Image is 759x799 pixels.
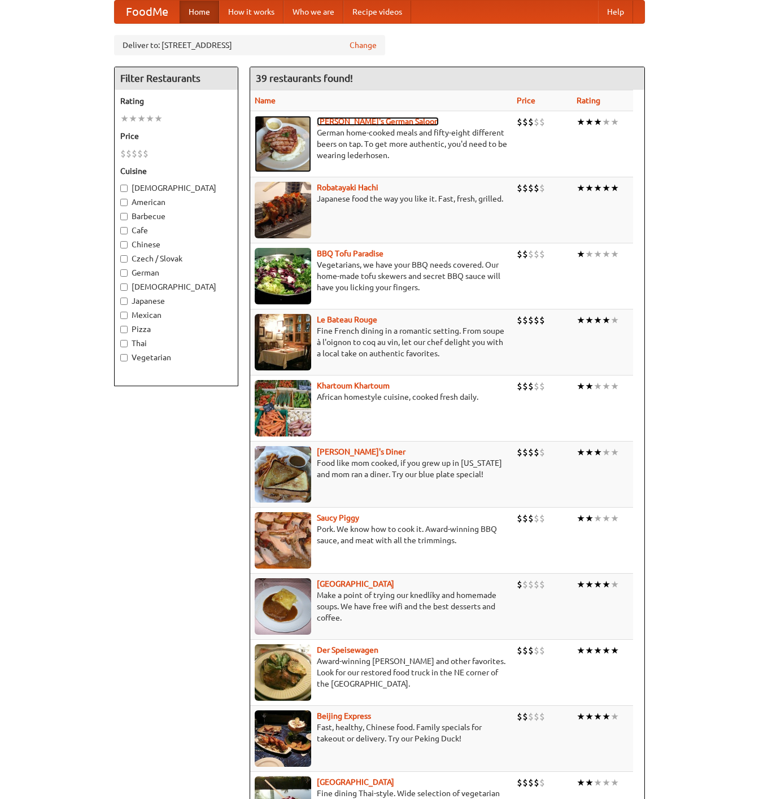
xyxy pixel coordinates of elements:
input: Pizza [120,326,128,333]
input: Japanese [120,298,128,305]
li: $ [539,446,545,459]
li: $ [539,314,545,326]
li: $ [522,248,528,260]
label: Czech / Slovak [120,253,232,264]
li: $ [534,182,539,194]
li: ★ [594,248,602,260]
label: Barbecue [120,211,232,222]
input: German [120,269,128,277]
h5: Rating [120,95,232,107]
img: sallys.jpg [255,446,311,503]
img: khartoum.jpg [255,380,311,436]
li: ★ [585,512,594,525]
li: $ [534,314,539,326]
li: $ [517,116,522,128]
b: [PERSON_NAME]'s Diner [317,447,405,456]
li: ★ [585,446,594,459]
li: $ [522,116,528,128]
a: Recipe videos [343,1,411,23]
li: ★ [594,314,602,326]
li: $ [528,710,534,723]
li: ★ [602,512,610,525]
li: $ [539,116,545,128]
li: ★ [602,248,610,260]
label: Cafe [120,225,232,236]
li: $ [534,116,539,128]
li: $ [528,182,534,194]
li: $ [522,512,528,525]
li: ★ [585,248,594,260]
li: $ [534,644,539,657]
label: Mexican [120,309,232,321]
li: $ [120,147,126,160]
li: ★ [577,380,585,392]
img: esthers.jpg [255,116,311,172]
li: $ [528,116,534,128]
li: ★ [602,776,610,789]
p: Fine French dining in a romantic setting. From soupe à l'oignon to coq au vin, let our chef delig... [255,325,508,359]
li: ★ [610,446,619,459]
li: $ [528,446,534,459]
li: $ [522,446,528,459]
li: $ [517,380,522,392]
b: Beijing Express [317,711,371,721]
b: Le Bateau Rouge [317,315,377,324]
li: ★ [610,710,619,723]
li: $ [528,248,534,260]
li: $ [534,512,539,525]
li: $ [517,710,522,723]
li: $ [132,147,137,160]
h5: Cuisine [120,165,232,177]
li: $ [522,314,528,326]
li: $ [539,248,545,260]
li: ★ [602,182,610,194]
li: ★ [610,248,619,260]
li: ★ [602,314,610,326]
li: $ [534,380,539,392]
li: $ [528,776,534,789]
li: ★ [594,446,602,459]
li: $ [517,182,522,194]
a: How it works [219,1,283,23]
li: ★ [610,380,619,392]
input: [DEMOGRAPHIC_DATA] [120,283,128,291]
b: Der Speisewagen [317,645,378,654]
img: saucy.jpg [255,512,311,569]
p: African homestyle cuisine, cooked fresh daily. [255,391,508,403]
a: BBQ Tofu Paradise [317,249,383,258]
li: $ [517,578,522,591]
p: Food like mom cooked, if you grew up in [US_STATE] and mom ran a diner. Try our blue plate special! [255,457,508,480]
li: ★ [602,644,610,657]
img: bateaurouge.jpg [255,314,311,370]
label: Thai [120,338,232,349]
li: ★ [610,116,619,128]
p: Award-winning [PERSON_NAME] and other favorites. Look for our restored food truck in the NE corne... [255,656,508,689]
img: czechpoint.jpg [255,578,311,635]
li: ★ [602,578,610,591]
a: Change [350,40,377,51]
li: ★ [120,112,129,125]
li: ★ [585,380,594,392]
input: American [120,199,128,206]
p: Vegetarians, we have your BBQ needs covered. Our home-made tofu skewers and secret BBQ sauce will... [255,259,508,293]
li: ★ [594,512,602,525]
h4: Filter Restaurants [115,67,238,90]
p: German home-cooked meals and fifty-eight different beers on tap. To get more authentic, you'd nee... [255,127,508,161]
li: ★ [585,644,594,657]
li: $ [528,314,534,326]
b: Robatayaki Hachi [317,183,378,192]
li: ★ [610,512,619,525]
li: $ [522,380,528,392]
li: $ [522,578,528,591]
li: ★ [585,710,594,723]
li: $ [522,182,528,194]
li: $ [517,314,522,326]
li: $ [528,380,534,392]
li: ★ [577,710,585,723]
a: Price [517,96,535,105]
div: Deliver to: [STREET_ADDRESS] [114,35,385,55]
input: [DEMOGRAPHIC_DATA] [120,185,128,192]
p: Fast, healthy, Chinese food. Family specials for takeout or delivery. Try our Peking Duck! [255,722,508,744]
li: $ [517,644,522,657]
li: ★ [577,182,585,194]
